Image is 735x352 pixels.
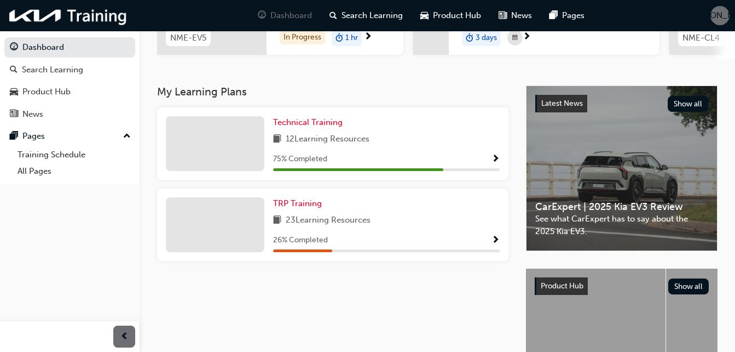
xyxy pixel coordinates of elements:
[541,4,593,27] a: pages-iconPages
[535,201,708,213] span: CarExpert | 2025 Kia EV3 Review
[535,213,708,237] span: See what CarExpert has to say about the 2025 Kia EV3.
[412,4,490,27] a: car-iconProduct Hub
[4,60,135,80] a: Search Learning
[273,198,322,208] span: TRP Training
[364,32,372,42] span: next-icon
[541,99,583,108] span: Latest News
[10,110,18,120] span: news-icon
[433,9,481,22] span: Product Hub
[511,9,532,22] span: News
[549,9,558,22] span: pages-icon
[22,130,45,143] div: Pages
[490,4,541,27] a: news-iconNews
[4,126,135,146] button: Pages
[10,43,18,53] span: guage-icon
[535,95,708,112] a: Latest NewsShow all
[668,96,709,112] button: Show all
[22,108,43,121] div: News
[10,132,18,141] span: pages-icon
[499,9,507,22] span: news-icon
[273,117,343,127] span: Technical Training
[280,30,325,45] div: In Progress
[342,9,403,22] span: Search Learning
[286,214,371,228] span: 23 Learning Resources
[22,86,71,98] div: Product Hub
[270,9,312,22] span: Dashboard
[4,82,135,102] a: Product Hub
[491,236,500,246] span: Show Progress
[682,32,720,44] span: NME-CL4
[710,6,730,25] button: [PERSON_NAME]
[491,152,500,166] button: Show Progress
[668,279,709,294] button: Show all
[273,116,347,129] a: Technical Training
[13,146,135,163] a: Training Schedule
[10,87,18,97] span: car-icon
[4,35,135,126] button: DashboardSearch LearningProduct HubNews
[345,32,358,44] span: 1 hr
[466,31,473,46] span: duration-icon
[273,197,326,210] a: TRP Training
[335,31,343,46] span: duration-icon
[491,234,500,247] button: Show Progress
[273,234,328,247] span: 26 % Completed
[13,163,135,180] a: All Pages
[512,31,518,45] span: calendar-icon
[321,4,412,27] a: search-iconSearch Learning
[476,32,497,44] span: 3 days
[258,9,266,22] span: guage-icon
[491,155,500,164] span: Show Progress
[5,4,131,27] img: kia-training
[249,4,321,27] a: guage-iconDashboard
[329,9,337,22] span: search-icon
[273,153,327,166] span: 75 % Completed
[10,65,18,75] span: search-icon
[562,9,584,22] span: Pages
[523,32,531,42] span: next-icon
[273,214,281,228] span: book-icon
[120,330,129,344] span: prev-icon
[273,133,281,146] span: book-icon
[157,86,508,98] h3: My Learning Plans
[4,104,135,124] a: News
[170,32,206,44] span: NME-EV5
[4,37,135,58] a: Dashboard
[123,129,131,144] span: up-icon
[420,9,429,22] span: car-icon
[535,277,709,295] a: Product HubShow all
[541,281,583,291] span: Product Hub
[526,86,717,251] a: Latest NewsShow allCarExpert | 2025 Kia EV3 ReviewSee what CarExpert has to say about the 2025 Ki...
[22,64,83,76] div: Search Learning
[286,133,369,146] span: 12 Learning Resources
